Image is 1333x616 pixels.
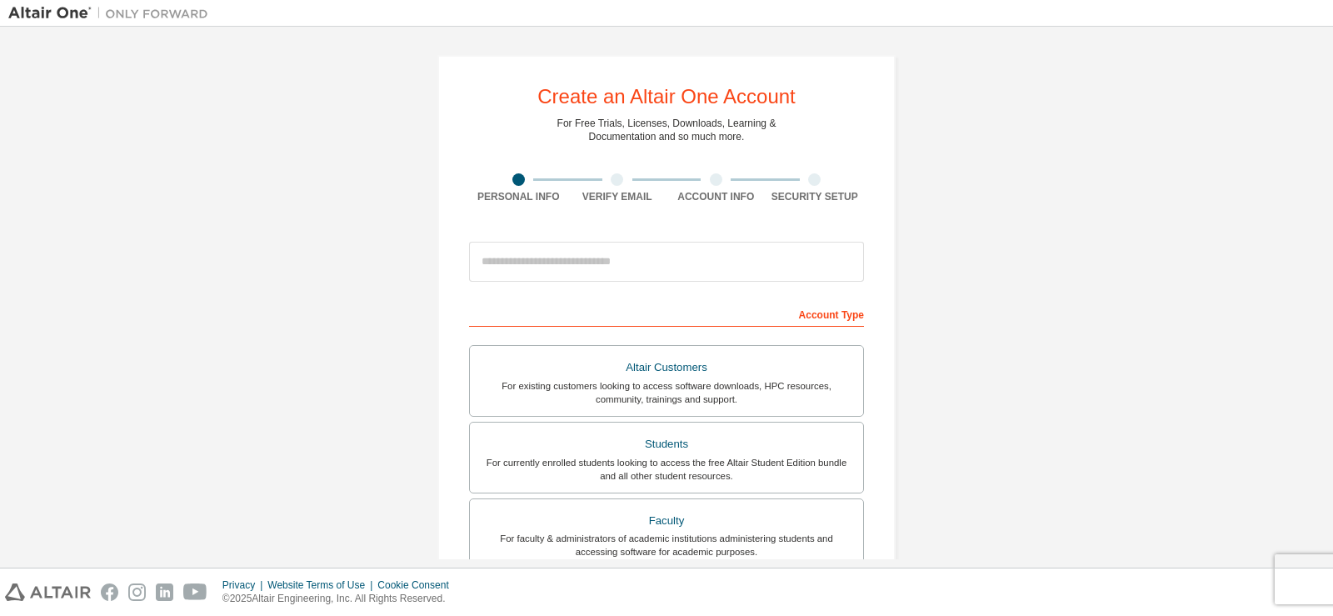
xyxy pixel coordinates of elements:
[480,433,853,456] div: Students
[183,583,207,601] img: youtube.svg
[480,356,853,379] div: Altair Customers
[128,583,146,601] img: instagram.svg
[666,190,766,203] div: Account Info
[537,87,796,107] div: Create an Altair One Account
[8,5,217,22] img: Altair One
[5,583,91,601] img: altair_logo.svg
[480,379,853,406] div: For existing customers looking to access software downloads, HPC resources, community, trainings ...
[480,509,853,533] div: Faculty
[469,190,568,203] div: Personal Info
[222,578,267,592] div: Privacy
[568,190,667,203] div: Verify Email
[101,583,118,601] img: facebook.svg
[480,532,853,558] div: For faculty & administrators of academic institutions administering students and accessing softwa...
[557,117,776,143] div: For Free Trials, Licenses, Downloads, Learning & Documentation and so much more.
[222,592,459,606] p: © 2025 Altair Engineering, Inc. All Rights Reserved.
[267,578,377,592] div: Website Terms of Use
[766,190,865,203] div: Security Setup
[480,456,853,483] div: For currently enrolled students looking to access the free Altair Student Edition bundle and all ...
[156,583,173,601] img: linkedin.svg
[469,300,864,327] div: Account Type
[377,578,458,592] div: Cookie Consent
